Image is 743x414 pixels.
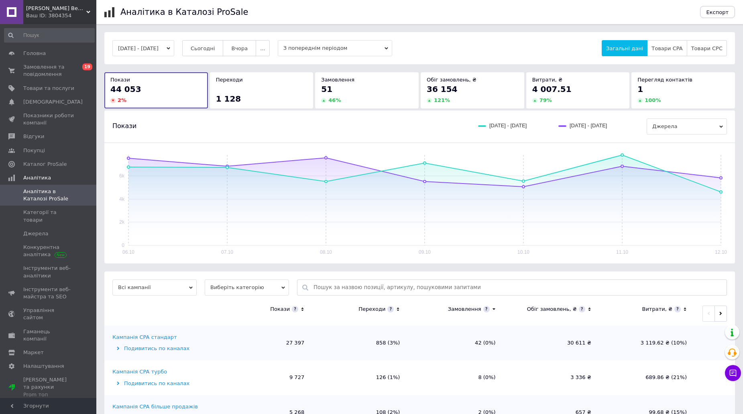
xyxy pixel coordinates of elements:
text: 6k [119,173,125,179]
span: [PERSON_NAME] та рахунки [23,376,74,398]
span: Покупці [23,147,45,154]
text: 0 [122,243,124,248]
span: Витрати, ₴ [532,77,563,83]
button: Товари CPC [687,40,727,56]
span: 1 128 [216,94,241,104]
span: Відгуки [23,133,44,140]
span: Джерела [647,118,727,135]
span: Маркет [23,349,44,356]
text: 2k [119,219,125,225]
span: Виберіть категорію [205,279,289,296]
div: Обіг замовлень, ₴ [527,306,577,313]
div: Кампанія CPA більше продажів [112,403,198,410]
span: 36 154 [427,84,458,94]
text: 09.10 [419,249,431,255]
td: 689.86 ₴ (21%) [599,360,695,395]
span: Налаштування [23,363,64,370]
span: З попереднім періодом [278,40,392,56]
div: Кампанія CPA стандарт [112,334,177,341]
span: Гаманець компанії [23,328,74,343]
button: [DATE] - [DATE] [112,40,174,56]
span: [DEMOGRAPHIC_DATA] [23,98,83,106]
button: Товари CPA [647,40,687,56]
span: Експорт [706,9,729,15]
td: 42 (0%) [408,326,503,360]
td: 3 336 ₴ [504,360,599,395]
div: Кампанія CPA турбо [112,368,167,375]
span: Обіг замовлень, ₴ [427,77,476,83]
td: 858 (3%) [312,326,408,360]
span: 100 % [645,97,661,103]
span: Товари CPC [691,45,723,51]
span: Замовлення та повідомлення [23,63,74,78]
input: Пошук за назвою позиції, артикулу, пошуковими запитами [313,280,723,295]
text: 10.10 [517,249,529,255]
span: 19 [82,63,92,70]
button: Чат з покупцем [725,365,741,381]
span: Товари та послуги [23,85,74,92]
div: Подивитись по каналах [112,380,215,387]
span: Головна [23,50,46,57]
span: Покази [110,77,130,83]
td: 30 611 ₴ [504,326,599,360]
span: Управління сайтом [23,307,74,321]
span: Товари CPA [651,45,682,51]
div: Prom топ [23,391,74,398]
div: Покази [270,306,290,313]
button: Експорт [700,6,735,18]
span: 44 053 [110,84,141,94]
text: 11.10 [616,249,628,255]
button: Вчора [223,40,256,56]
span: 121 % [434,97,450,103]
input: Пошук [4,28,95,43]
text: 07.10 [221,249,233,255]
td: 8 (0%) [408,360,503,395]
span: Покази [112,122,136,131]
div: Витрати, ₴ [642,306,672,313]
span: 2 % [118,97,126,103]
span: 51 [321,84,332,94]
span: 46 % [328,97,341,103]
button: ... [256,40,269,56]
span: Загальні дані [606,45,643,51]
button: Сьогодні [182,40,224,56]
span: Інструменти веб-майстра та SEO [23,286,74,300]
span: Конкурентна аналітика [23,244,74,258]
h1: Аналітика в Каталозі ProSale [120,7,248,17]
span: Lavanda Beauty - магазин якісної косметики [26,5,86,12]
span: Всі кампанії [112,279,197,296]
span: Сьогодні [191,45,215,51]
div: Ваш ID: 3804354 [26,12,96,19]
td: 9 727 [217,360,312,395]
text: 4k [119,196,125,202]
span: Замовлення [321,77,354,83]
span: Інструменти веб-аналітики [23,265,74,279]
span: 4 007.51 [532,84,572,94]
span: Каталог ProSale [23,161,67,168]
span: Показники роботи компанії [23,112,74,126]
text: 06.10 [122,249,134,255]
span: Вчора [231,45,248,51]
span: Аналітика в Каталозі ProSale [23,188,74,202]
text: 08.10 [320,249,332,255]
span: 79 % [539,97,552,103]
span: Джерела [23,230,48,237]
text: 12.10 [715,249,727,255]
span: Категорії та товари [23,209,74,223]
span: ... [260,45,265,51]
div: Подивитись по каналах [112,345,215,352]
div: Переходи [358,306,385,313]
td: 126 (1%) [312,360,408,395]
button: Загальні дані [602,40,647,56]
td: 3 119.62 ₴ (10%) [599,326,695,360]
td: 27 397 [217,326,312,360]
span: Перегляд контактів [637,77,692,83]
span: Переходи [216,77,243,83]
span: Аналітика [23,174,51,182]
div: Замовлення [448,306,481,313]
span: 1 [637,84,643,94]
